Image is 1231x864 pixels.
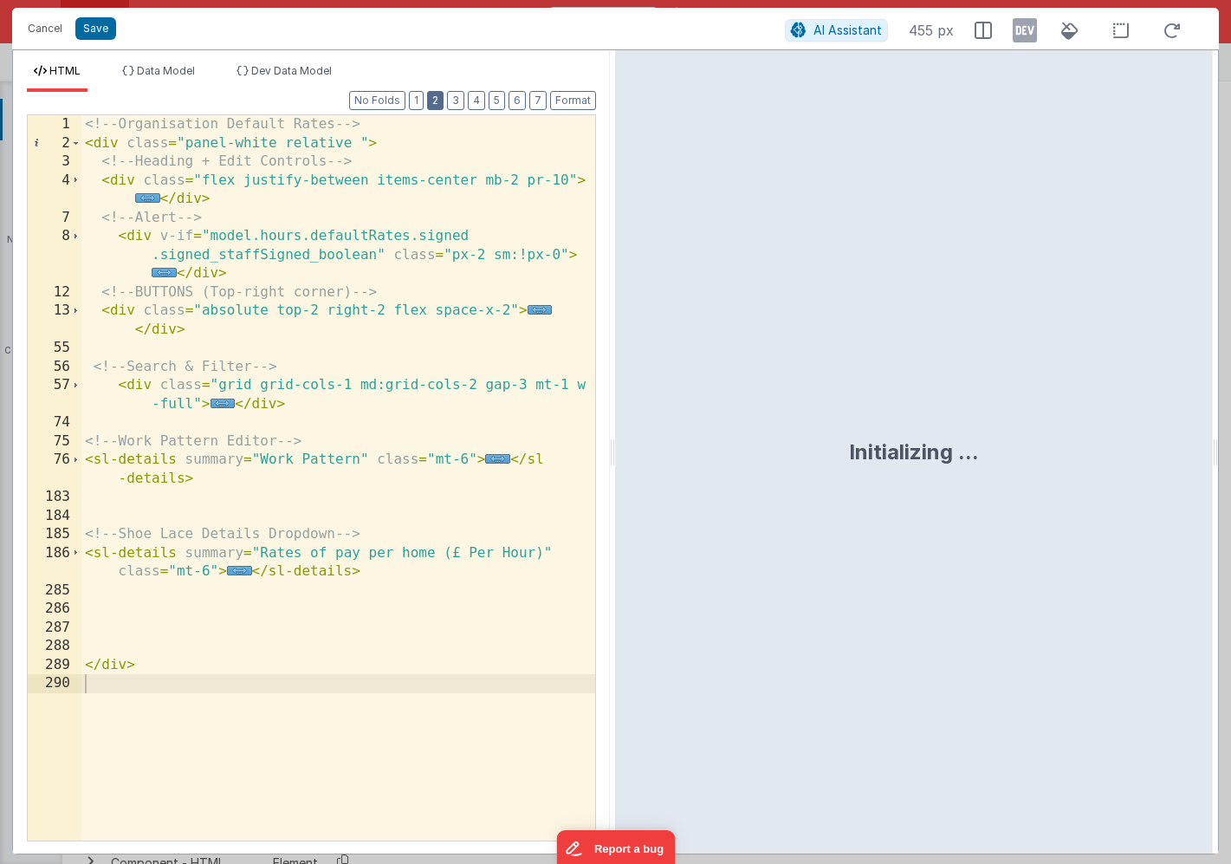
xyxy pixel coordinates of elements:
div: 287 [28,619,81,638]
div: 8 [28,227,81,283]
div: 183 [28,488,81,507]
button: Format [550,91,596,110]
button: Cancel [19,16,71,41]
div: 184 [28,507,81,526]
button: 3 [447,91,464,110]
span: ... [135,193,160,203]
button: AI Assistant [785,19,888,42]
div: 290 [28,674,81,693]
button: 5 [489,91,505,110]
div: 4 [28,172,81,209]
span: Dev Data Model [251,64,332,77]
div: 2 [28,134,81,153]
div: 55 [28,339,81,358]
button: 6 [509,91,526,110]
div: 74 [28,413,81,432]
span: ... [528,305,553,315]
div: 56 [28,358,81,377]
div: Initializing ... [849,438,979,466]
button: 2 [427,91,444,110]
button: Save [75,17,116,40]
div: 285 [28,581,81,601]
span: HTML [49,64,81,77]
div: 288 [28,637,81,656]
span: ... [152,268,177,277]
div: 3 [28,153,81,172]
span: Data Model [137,64,195,77]
div: 57 [28,376,81,413]
div: 13 [28,302,81,339]
span: ... [485,454,510,464]
button: 7 [529,91,547,110]
button: 4 [468,91,485,110]
div: 1 [28,115,81,134]
div: 186 [28,544,81,581]
div: 286 [28,600,81,619]
div: 7 [28,209,81,228]
span: AI Assistant [813,23,882,37]
div: 289 [28,656,81,675]
span: ... [227,566,252,575]
button: 1 [409,91,424,110]
div: 12 [28,283,81,302]
div: 76 [28,451,81,488]
div: 75 [28,432,81,451]
span: 455 px [909,20,954,41]
div: 185 [28,525,81,544]
span: ... [211,399,236,408]
button: No Folds [349,91,405,110]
